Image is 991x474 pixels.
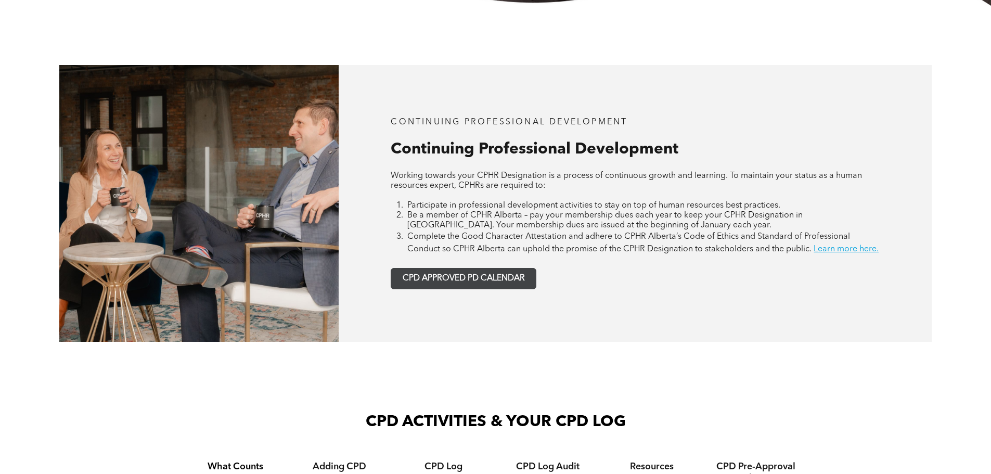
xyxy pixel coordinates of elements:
span: Continuing Professional Development [391,142,678,157]
span: Be a member of CPHR Alberta – pay your membership dues each year to keep your CPHR Designation in... [407,211,803,229]
span: Complete the Good Character Attestation and adhere to CPHR Alberta’s Code of Ethics and Standard ... [407,233,850,253]
h4: Resources [609,461,694,472]
span: CPD APPROVED PD CALENDAR [403,274,525,284]
span: Working towards your CPHR Designation is a process of continuous growth and learning. To maintain... [391,172,862,190]
h4: What Counts [193,461,278,472]
span: CONTINUING PROFESSIONAL DEVELOPMENT [391,118,627,126]
h4: CPD Log Audit [505,461,590,472]
span: CPD ACTIVITIES & YOUR CPD LOG [366,414,626,430]
a: Learn more here. [814,245,879,253]
a: CPD APPROVED PD CALENDAR [391,268,536,289]
span: Participate in professional development activities to stay on top of human resources best practices. [407,201,780,210]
